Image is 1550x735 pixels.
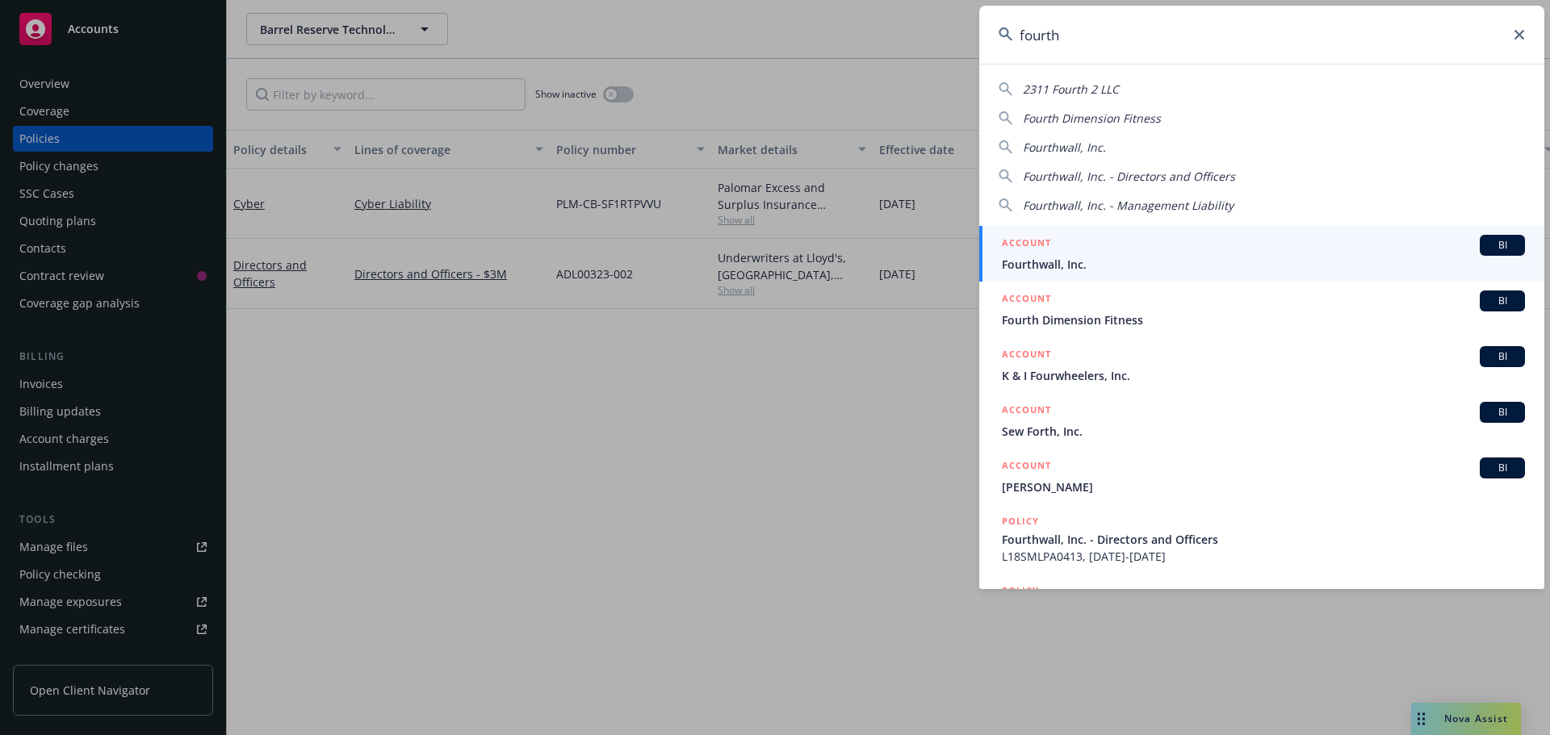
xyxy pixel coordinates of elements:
span: Sew Forth, Inc. [1002,423,1525,440]
span: Fourth Dimension Fitness [1023,111,1161,126]
a: ACCOUNTBIK & I Fourwheelers, Inc. [979,337,1544,393]
span: Fourthwall, Inc. - Directors and Officers [1002,531,1525,548]
h5: POLICY [1002,513,1039,529]
h5: ACCOUNT [1002,346,1051,365]
span: BI [1486,405,1519,420]
a: POLICYFourthwall, Inc. - Directors and OfficersL18SMLPA0413, [DATE]-[DATE] [979,504,1544,574]
a: ACCOUNTBI[PERSON_NAME] [979,449,1544,504]
h5: ACCOUNT [1002,457,1051,477]
h5: ACCOUNT [1002,290,1051,310]
h5: ACCOUNT [1002,235,1051,254]
span: K & I Fourwheelers, Inc. [1002,367,1525,384]
a: ACCOUNTBIFourthwall, Inc. [979,226,1544,282]
span: BI [1486,238,1519,253]
span: [PERSON_NAME] [1002,478,1525,495]
h5: POLICY [1002,583,1039,599]
span: L18SMLPA0413, [DATE]-[DATE] [1002,548,1525,565]
span: Fourthwall, Inc. - Management Liability [1023,198,1234,213]
span: BI [1486,294,1519,308]
a: POLICY [979,574,1544,643]
span: 2311 Fourth 2 LLC [1023,81,1119,97]
span: BI [1486,461,1519,475]
span: BI [1486,349,1519,364]
input: Search... [979,6,1544,64]
h5: ACCOUNT [1002,402,1051,421]
a: ACCOUNTBIFourth Dimension Fitness [979,282,1544,337]
a: ACCOUNTBISew Forth, Inc. [979,393,1544,449]
span: Fourthwall, Inc. [1002,256,1525,273]
span: Fourthwall, Inc. - Directors and Officers [1023,169,1235,184]
span: Fourthwall, Inc. [1023,140,1106,155]
span: Fourth Dimension Fitness [1002,311,1525,328]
